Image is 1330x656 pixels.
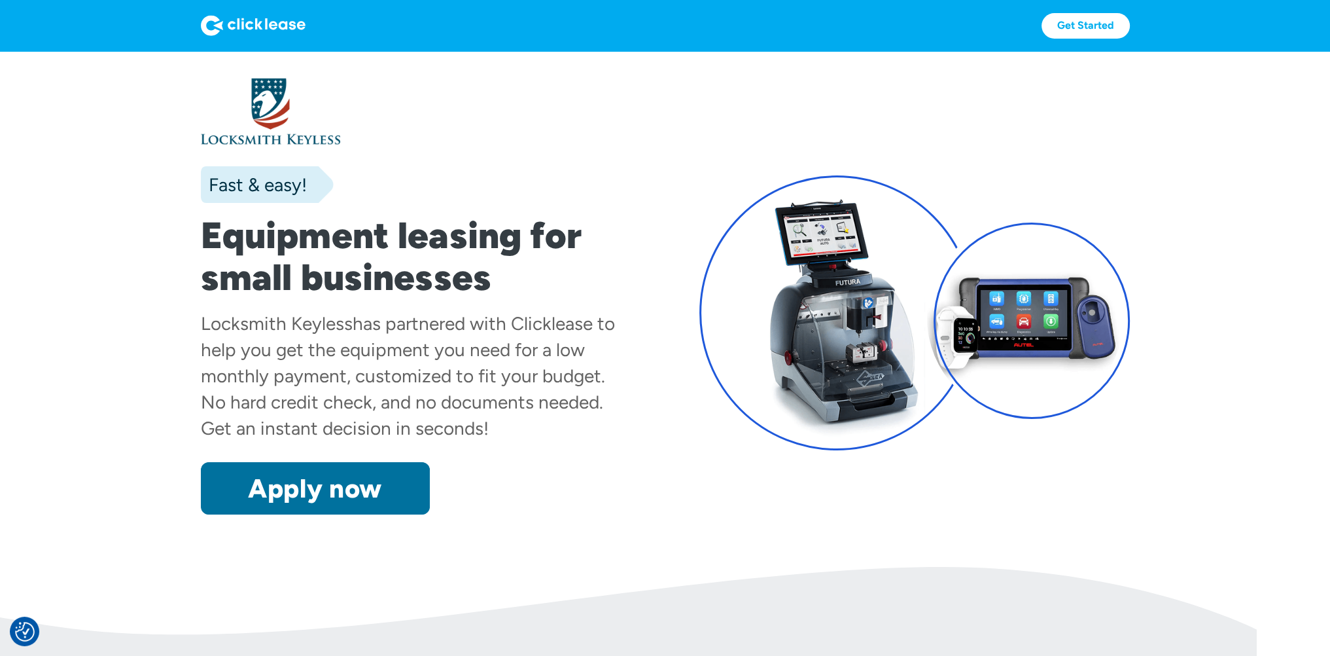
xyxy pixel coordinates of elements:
[15,622,35,642] img: Revisit consent button
[201,312,615,439] div: has partnered with Clicklease to help you get the equipment you need for a low monthly payment, c...
[201,15,306,36] img: Logo
[201,312,353,335] div: Locksmith Keyless
[201,462,430,515] a: Apply now
[201,215,631,299] h1: Equipment leasing for small businesses
[15,622,35,642] button: Consent Preferences
[1041,13,1130,39] a: Get Started
[201,172,307,198] div: Fast & easy!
